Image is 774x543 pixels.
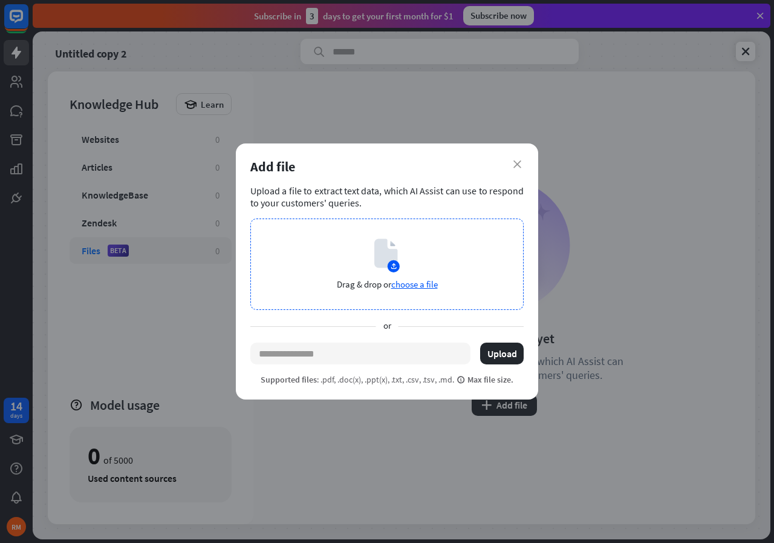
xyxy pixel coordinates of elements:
span: choose a file [391,278,438,290]
span: Supported files [261,374,317,385]
i: close [513,160,521,168]
span: or [376,320,398,333]
button: Open LiveChat chat widget [10,5,46,41]
span: Max file size. [457,374,513,385]
div: Add file [250,158,524,175]
div: Upload a file to extract text data, which AI Assist can use to respond to your customers' queries. [250,185,524,209]
p: Drag & drop or [337,278,438,290]
button: Upload [480,343,524,364]
p: : .pdf, .doc(x), .ppt(x), .txt, .csv, .tsv, .md. [261,374,513,385]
